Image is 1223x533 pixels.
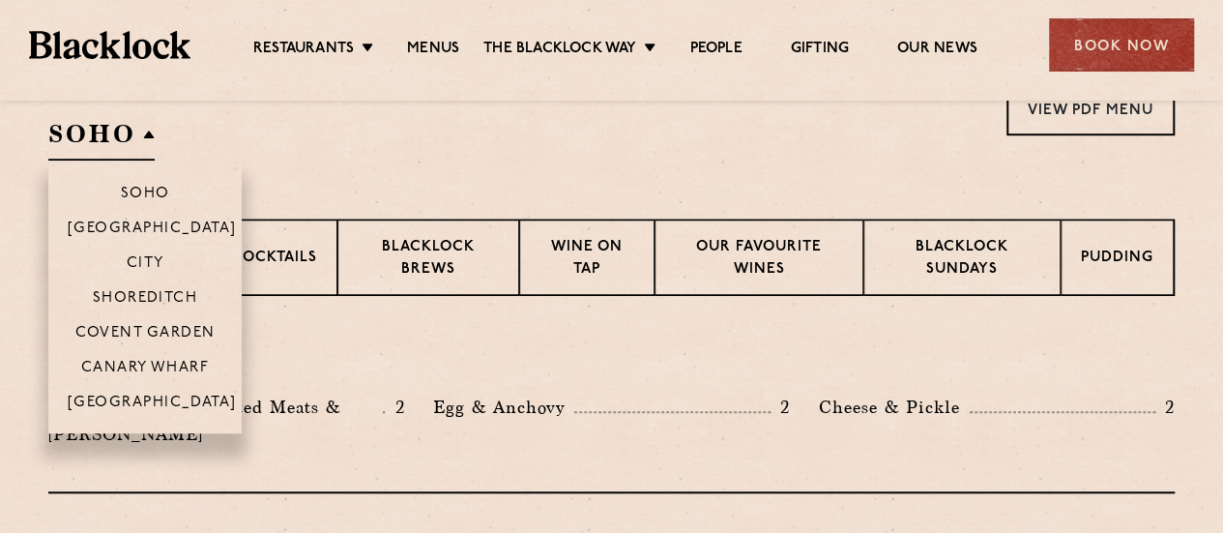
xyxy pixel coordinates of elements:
div: Book Now [1049,18,1194,72]
p: Wine on Tap [539,237,634,282]
a: People [689,40,742,61]
a: The Blacklock Way [483,40,636,61]
p: Cheese & Pickle [819,394,970,421]
a: Restaurants [253,40,354,61]
p: Shoreditch [93,290,198,310]
h2: SOHO [48,117,155,161]
p: Covent Garden [75,325,216,344]
a: Gifting [791,40,849,61]
a: View PDF Menu [1006,82,1175,135]
p: Soho [121,186,170,205]
p: Blacklock Sundays [884,237,1040,282]
p: 2 [771,395,790,420]
p: Blacklock Brews [358,237,499,282]
p: [GEOGRAPHIC_DATA] [68,395,237,414]
p: Pudding [1081,248,1153,272]
p: City [127,255,164,275]
img: BL_Textured_Logo-footer-cropped.svg [29,31,190,58]
p: [GEOGRAPHIC_DATA] [68,221,237,240]
p: Egg & Anchovy [433,394,574,421]
p: Our favourite wines [675,237,842,282]
p: Cocktails [231,248,317,272]
p: Canary Wharf [81,360,209,379]
p: 2 [1155,395,1175,420]
a: Our News [897,40,977,61]
a: Menus [407,40,459,61]
p: 2 [385,395,404,420]
h3: Pre Chop Bites [48,344,1175,370]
